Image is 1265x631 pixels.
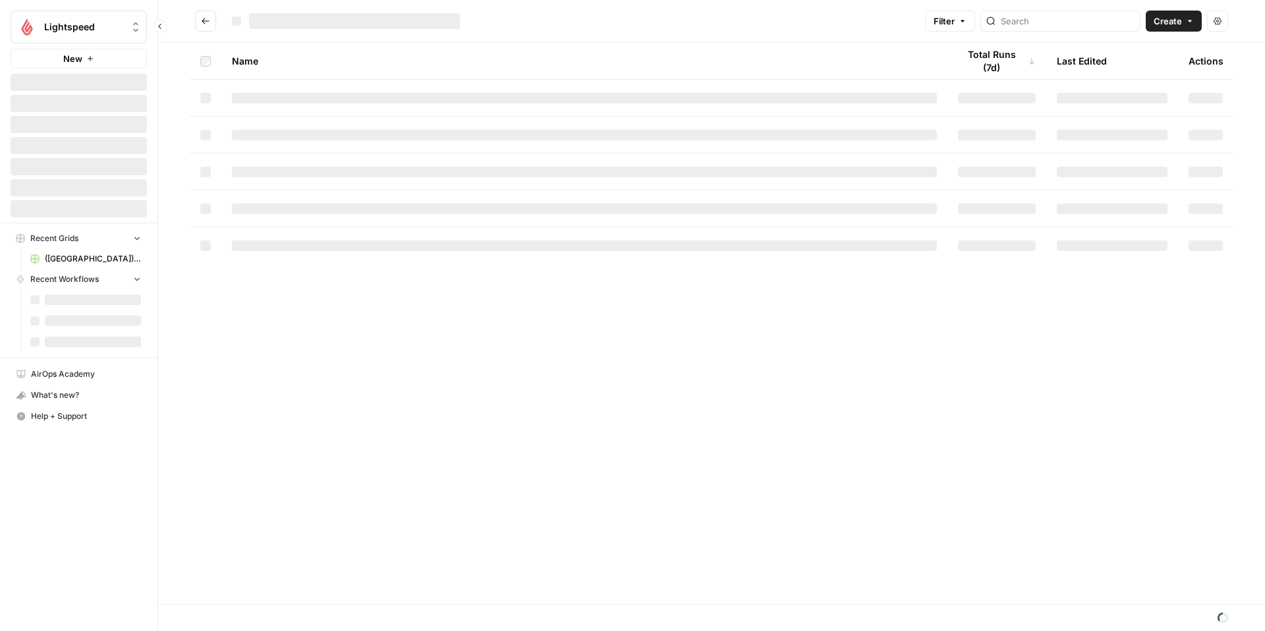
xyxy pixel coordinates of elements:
button: Go back [195,11,216,32]
span: Create [1154,14,1182,28]
button: Create [1146,11,1202,32]
button: Help + Support [11,406,147,427]
span: AirOps Academy [31,368,141,380]
button: New [11,49,147,69]
div: Total Runs (7d) [958,43,1036,79]
button: Recent Grids [11,229,147,248]
div: Last Edited [1057,43,1107,79]
span: Recent Grids [30,233,78,244]
span: Recent Workflows [30,273,99,285]
div: What's new? [11,385,146,405]
span: ([GEOGRAPHIC_DATA]) [DEMOGRAPHIC_DATA] - Generate Articles [45,253,141,265]
span: Help + Support [31,410,141,422]
input: Search [1001,14,1135,28]
span: Lightspeed [44,20,124,34]
span: New [63,52,82,65]
button: Recent Workflows [11,269,147,289]
div: Name [232,43,937,79]
button: What's new? [11,385,147,406]
a: ([GEOGRAPHIC_DATA]) [DEMOGRAPHIC_DATA] - Generate Articles [24,248,147,269]
span: Filter [934,14,955,28]
button: Workspace: Lightspeed [11,11,147,43]
a: AirOps Academy [11,364,147,385]
button: Filter [925,11,975,32]
img: Lightspeed Logo [15,15,39,39]
div: Actions [1189,43,1223,79]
